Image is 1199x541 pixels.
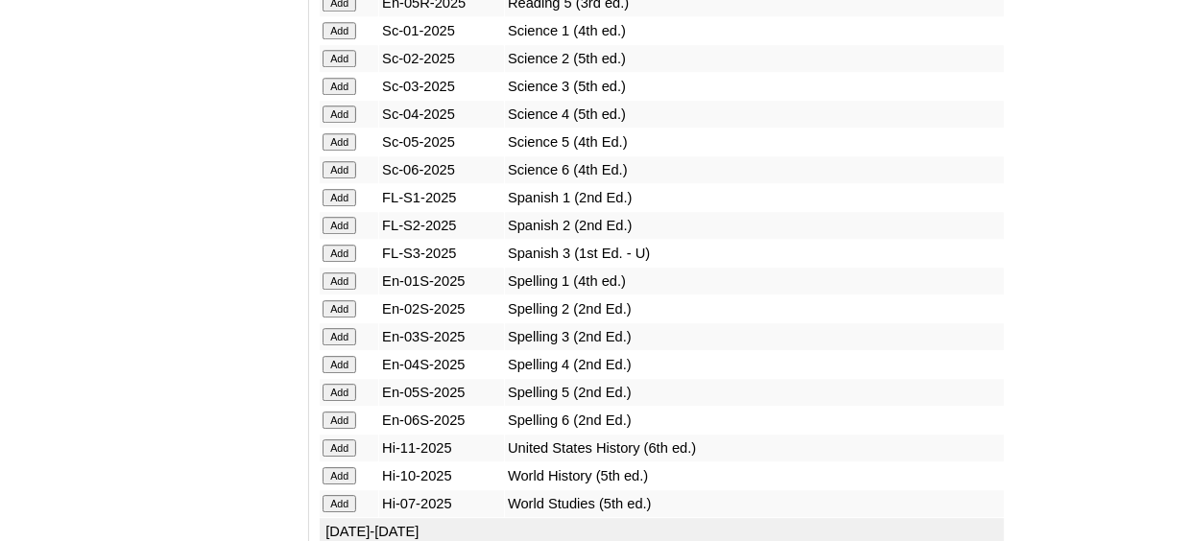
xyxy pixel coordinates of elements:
td: Spelling 2 (2nd Ed.) [505,295,1004,322]
td: Science 1 (4th ed.) [505,17,1004,44]
td: Sc-06-2025 [379,156,504,183]
td: En-04S-2025 [379,351,504,378]
td: Spelling 5 (2nd Ed.) [505,379,1004,406]
input: Add [323,50,356,67]
input: Add [323,78,356,95]
td: Spelling 6 (2nd Ed.) [505,407,1004,434]
td: En-06S-2025 [379,407,504,434]
td: Sc-04-2025 [379,101,504,128]
td: Spanish 3 (1st Ed. - U) [505,240,1004,267]
input: Add [323,467,356,484]
input: Add [323,245,356,262]
input: Add [323,133,356,151]
td: Science 2 (5th ed.) [505,45,1004,72]
td: World Studies (5th ed.) [505,490,1004,517]
td: Sc-02-2025 [379,45,504,72]
input: Add [323,384,356,401]
td: Spelling 1 (4th ed.) [505,268,1004,294]
td: FL-S1-2025 [379,184,504,211]
td: En-02S-2025 [379,295,504,322]
td: Sc-05-2025 [379,129,504,155]
input: Add [323,106,356,123]
td: Spelling 4 (2nd Ed.) [505,351,1004,378]
td: FL-S2-2025 [379,212,504,239]
td: Science 3 (5th ed.) [505,73,1004,100]
td: Hi-10-2025 [379,462,504,489]
td: En-01S-2025 [379,268,504,294]
td: Science 4 (5th ed.) [505,101,1004,128]
input: Add [323,300,356,318]
td: Spanish 1 (2nd Ed.) [505,184,1004,211]
td: Hi-11-2025 [379,435,504,461]
td: Sc-03-2025 [379,73,504,100]
td: FL-S3-2025 [379,240,504,267]
input: Add [323,272,356,290]
input: Add [323,22,356,39]
td: Science 5 (4th Ed.) [505,129,1004,155]
td: Spelling 3 (2nd Ed.) [505,323,1004,350]
td: Sc-01-2025 [379,17,504,44]
td: United States History (6th ed.) [505,435,1004,461]
input: Add [323,328,356,345]
input: Add [323,161,356,178]
input: Add [323,495,356,512]
input: Add [323,356,356,373]
td: Spanish 2 (2nd Ed.) [505,212,1004,239]
td: En-05S-2025 [379,379,504,406]
input: Add [323,412,356,429]
td: Science 6 (4th Ed.) [505,156,1004,183]
td: En-03S-2025 [379,323,504,350]
td: Hi-07-2025 [379,490,504,517]
input: Add [323,189,356,206]
td: World History (5th ed.) [505,462,1004,489]
input: Add [323,217,356,234]
input: Add [323,439,356,457]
